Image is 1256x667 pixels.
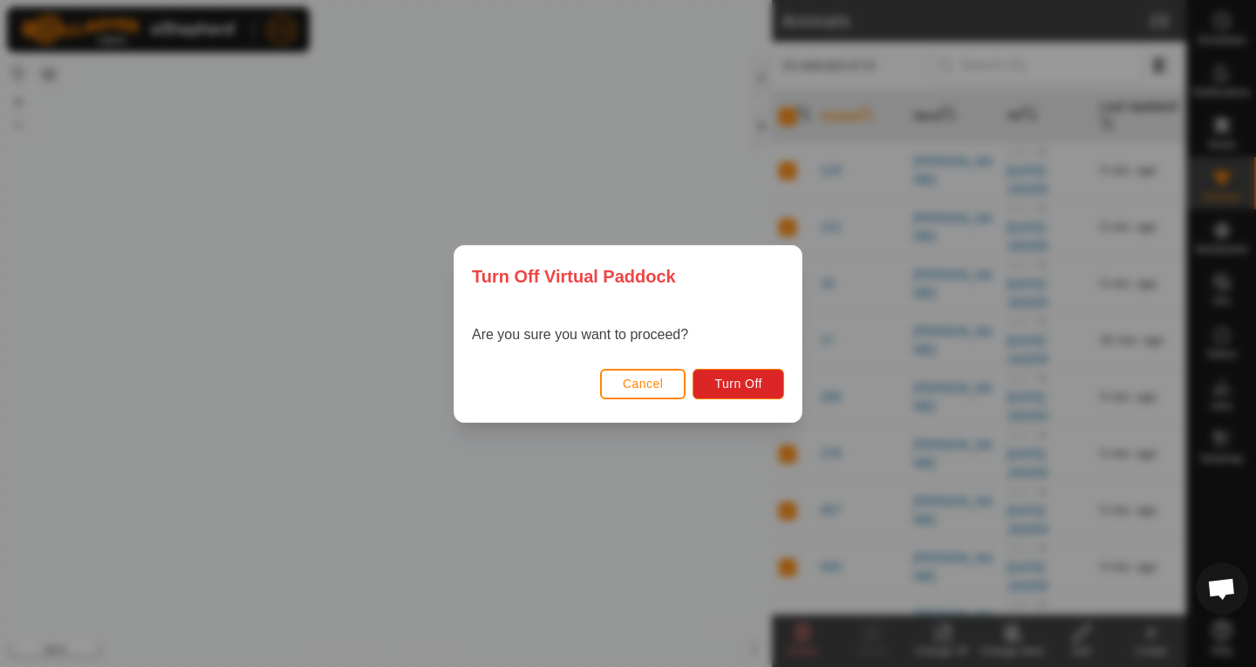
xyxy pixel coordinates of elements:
span: Turn Off Virtual Paddock [472,263,676,289]
span: Cancel [623,377,664,391]
button: Cancel [600,368,686,398]
div: Open chat [1196,562,1248,615]
span: Turn Off [714,377,762,391]
p: Are you sure you want to proceed? [472,324,688,345]
button: Turn Off [693,368,784,398]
